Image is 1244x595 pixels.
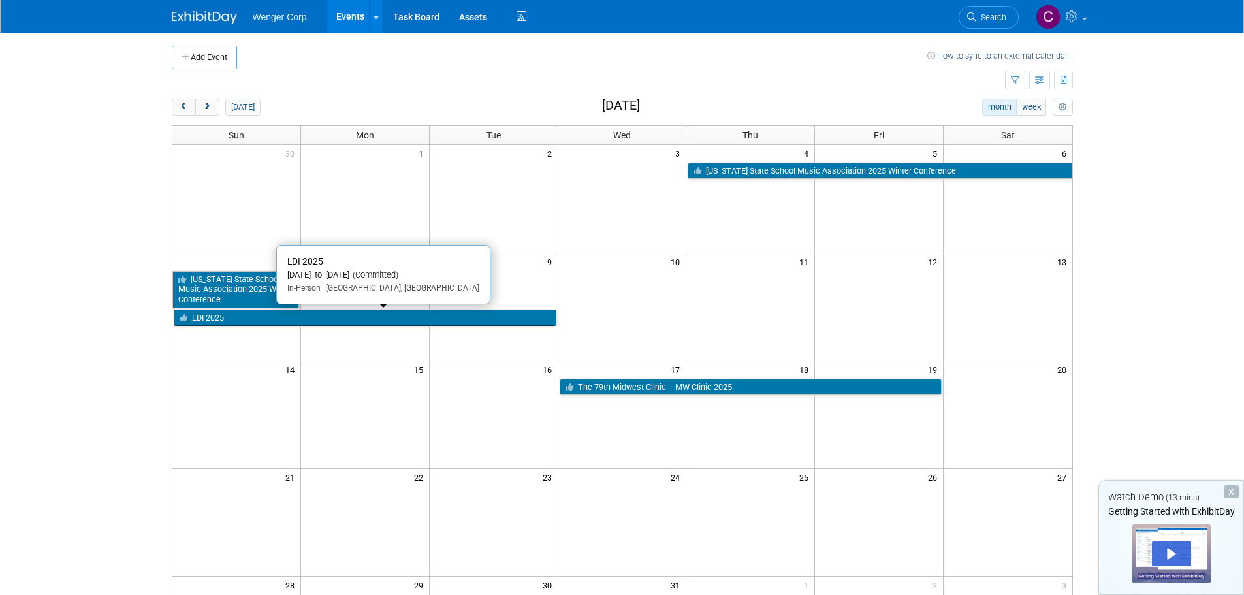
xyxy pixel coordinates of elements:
img: ExhibitDay [172,11,237,24]
span: 27 [1056,469,1072,485]
a: [US_STATE] State School Music Association 2025 Winter Conference [688,163,1072,180]
span: 20 [1056,361,1072,378]
span: Sat [1001,130,1015,140]
span: (13 mins) [1166,493,1200,502]
span: Fri [874,130,884,140]
span: 21 [284,469,300,485]
span: 31 [669,577,686,593]
button: [DATE] [225,99,260,116]
span: Tue [486,130,501,140]
div: Play [1152,541,1191,566]
span: 6 [1061,145,1072,161]
a: Search [959,6,1019,29]
span: 2 [931,577,943,593]
div: Dismiss [1224,485,1239,498]
span: Wed [613,130,631,140]
button: myCustomButton [1053,99,1072,116]
span: Thu [742,130,758,140]
span: Wenger Corp [253,12,307,22]
span: (Committed) [349,270,398,280]
span: 9 [546,253,558,270]
span: 14 [284,361,300,378]
span: 3 [1061,577,1072,593]
span: 10 [669,253,686,270]
span: 22 [413,469,429,485]
button: prev [172,99,196,116]
span: 24 [669,469,686,485]
h2: [DATE] [602,99,640,113]
div: [DATE] to [DATE] [287,270,479,281]
span: 12 [927,253,943,270]
span: In-Person [287,283,321,293]
span: LDI 2025 [287,256,323,266]
span: 23 [541,469,558,485]
a: The 79th Midwest Clinic – MW Clinic 2025 [560,379,942,396]
span: 4 [803,145,814,161]
span: 19 [927,361,943,378]
a: How to sync to an external calendar... [927,51,1073,61]
span: 13 [1056,253,1072,270]
span: 16 [541,361,558,378]
span: Mon [356,130,374,140]
span: 30 [541,577,558,593]
button: next [195,99,219,116]
span: 1 [417,145,429,161]
span: 11 [798,253,814,270]
span: [GEOGRAPHIC_DATA], [GEOGRAPHIC_DATA] [321,283,479,293]
span: 15 [413,361,429,378]
button: week [1016,99,1046,116]
span: 25 [798,469,814,485]
button: month [982,99,1017,116]
span: Search [976,12,1006,22]
span: 30 [284,145,300,161]
span: 1 [803,577,814,593]
span: 18 [798,361,814,378]
span: 17 [669,361,686,378]
span: 26 [927,469,943,485]
div: Watch Demo [1099,490,1243,504]
i: Personalize Calendar [1059,103,1067,112]
span: 29 [413,577,429,593]
span: Sun [229,130,244,140]
button: Add Event [172,46,237,69]
img: Cynde Bock [1036,5,1061,29]
a: [US_STATE] State School Music Association 2025 Winter Conference [172,271,299,308]
div: Getting Started with ExhibitDay [1099,505,1243,518]
span: 28 [284,577,300,593]
a: LDI 2025 [174,310,556,327]
span: 2 [546,145,558,161]
span: 5 [931,145,943,161]
span: 3 [674,145,686,161]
